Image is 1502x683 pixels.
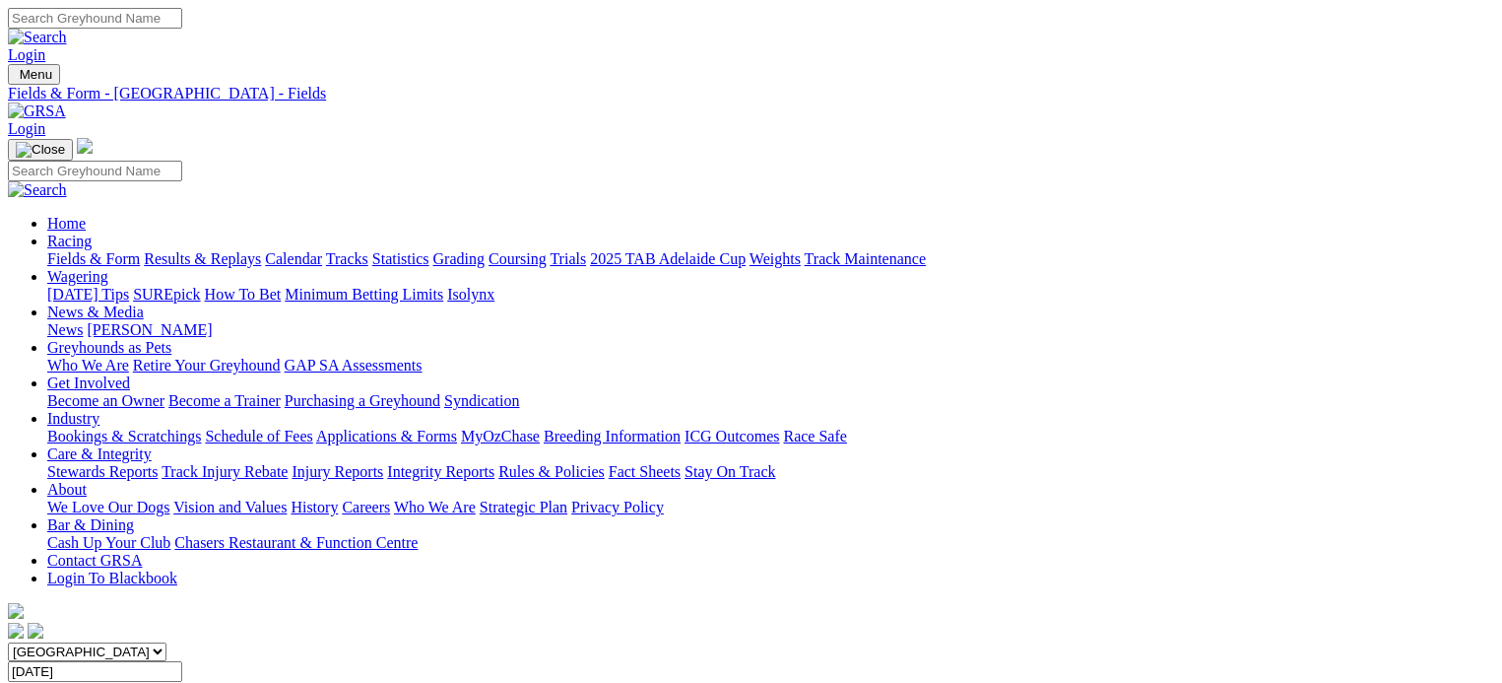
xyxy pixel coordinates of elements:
img: facebook.svg [8,623,24,639]
a: Bar & Dining [47,516,134,533]
a: Calendar [265,250,322,267]
a: Injury Reports [292,463,383,480]
div: About [47,499,1494,516]
a: Statistics [372,250,429,267]
a: Cash Up Your Club [47,534,170,551]
a: Stewards Reports [47,463,158,480]
a: Contact GRSA [47,552,142,569]
a: Home [47,215,86,232]
a: History [291,499,338,515]
a: About [47,481,87,498]
span: Menu [20,67,52,82]
button: Toggle navigation [8,139,73,161]
a: Login [8,120,45,137]
a: [PERSON_NAME] [87,321,212,338]
a: Tracks [326,250,368,267]
a: Become an Owner [47,392,164,409]
a: Racing [47,233,92,249]
a: Care & Integrity [47,445,152,462]
a: Greyhounds as Pets [47,339,171,356]
button: Toggle navigation [8,64,60,85]
a: Who We Are [47,357,129,374]
a: Race Safe [783,428,846,444]
div: Care & Integrity [47,463,1494,481]
a: Get Involved [47,375,130,391]
a: Vision and Values [173,499,287,515]
a: Purchasing a Greyhound [285,392,440,409]
input: Select date [8,661,182,682]
img: GRSA [8,102,66,120]
a: Weights [750,250,801,267]
a: We Love Our Dogs [47,499,169,515]
img: logo-grsa-white.png [77,138,93,154]
img: logo-grsa-white.png [8,603,24,619]
div: Wagering [47,286,1494,304]
a: GAP SA Assessments [285,357,423,374]
input: Search [8,161,182,181]
a: Fields & Form - [GEOGRAPHIC_DATA] - Fields [8,85,1494,102]
img: Search [8,29,67,46]
img: twitter.svg [28,623,43,639]
a: Privacy Policy [571,499,664,515]
a: SUREpick [133,286,200,303]
div: Greyhounds as Pets [47,357,1494,375]
a: News [47,321,83,338]
a: Wagering [47,268,108,285]
a: Bookings & Scratchings [47,428,201,444]
a: Trials [550,250,586,267]
a: Results & Replays [144,250,261,267]
a: ICG Outcomes [685,428,779,444]
a: Careers [342,499,390,515]
a: Login To Blackbook [47,570,177,586]
a: Who We Are [394,499,476,515]
a: Chasers Restaurant & Function Centre [174,534,418,551]
div: Industry [47,428,1494,445]
a: Strategic Plan [480,499,567,515]
a: Grading [433,250,485,267]
input: Search [8,8,182,29]
a: Syndication [444,392,519,409]
a: Isolynx [447,286,494,303]
a: Coursing [489,250,547,267]
a: Stay On Track [685,463,775,480]
a: How To Bet [205,286,282,303]
a: Retire Your Greyhound [133,357,281,374]
div: Bar & Dining [47,534,1494,552]
a: Track Injury Rebate [162,463,288,480]
div: News & Media [47,321,1494,339]
a: Breeding Information [544,428,681,444]
a: [DATE] Tips [47,286,129,303]
a: Industry [47,410,99,427]
div: Get Involved [47,392,1494,410]
div: Racing [47,250,1494,268]
a: Become a Trainer [168,392,281,409]
a: News & Media [47,304,144,320]
a: Schedule of Fees [205,428,312,444]
img: Search [8,181,67,199]
a: Integrity Reports [387,463,494,480]
img: Close [16,142,65,158]
a: Login [8,46,45,63]
a: Minimum Betting Limits [285,286,443,303]
a: 2025 TAB Adelaide Cup [590,250,746,267]
a: MyOzChase [461,428,540,444]
a: Applications & Forms [316,428,457,444]
a: Track Maintenance [805,250,926,267]
a: Fact Sheets [609,463,681,480]
a: Rules & Policies [498,463,605,480]
a: Fields & Form [47,250,140,267]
